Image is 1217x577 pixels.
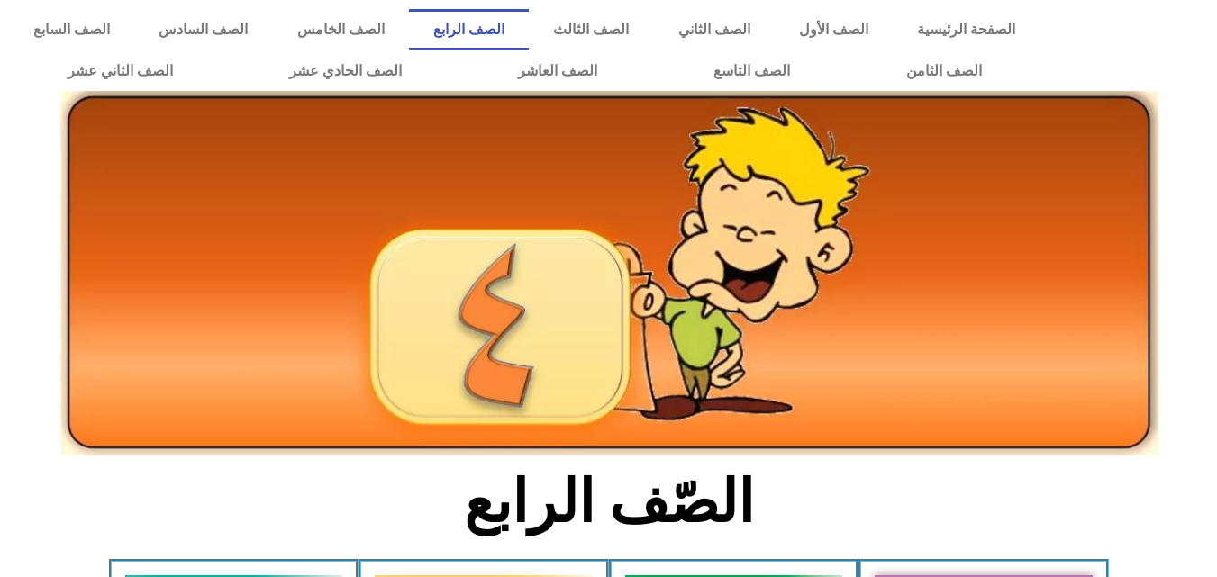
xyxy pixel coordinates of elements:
a: الصف السادس [134,9,272,50]
a: الصف الرابع [409,9,529,50]
a: الصف الأول [775,9,893,50]
a: الصف السابع [9,9,134,50]
a: الصف العاشر [459,50,655,92]
a: الصف الخامس [273,9,409,50]
a: الصفحة الرئيسية [893,9,1040,50]
a: الصف الثاني [654,9,775,50]
a: الصف الثالث [529,9,653,50]
a: الصف التاسع [655,50,848,92]
a: الصف الحادي عشر [231,50,459,92]
a: الصف الثاني عشر [9,50,231,92]
h2: الصّف الرابع [311,467,906,537]
a: الصف الثامن [848,50,1040,92]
